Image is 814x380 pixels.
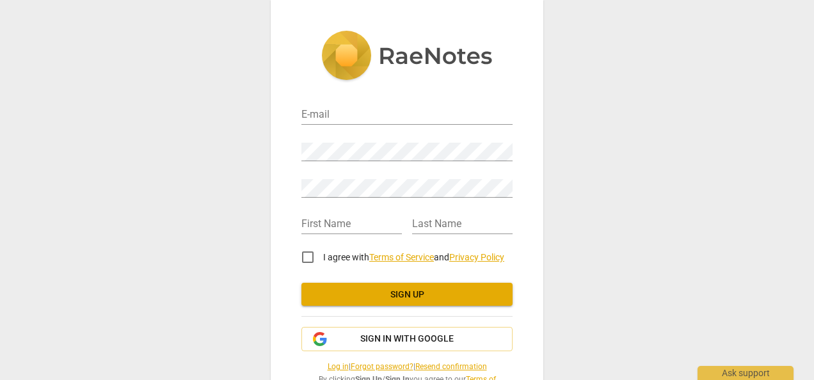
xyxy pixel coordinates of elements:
a: Log in [328,362,349,371]
a: Terms of Service [369,252,434,262]
a: Privacy Policy [449,252,504,262]
span: I agree with and [323,252,504,262]
a: Forgot password? [351,362,413,371]
a: Resend confirmation [415,362,487,371]
span: Sign in with Google [360,333,454,345]
div: Ask support [698,366,794,380]
span: Sign up [312,289,502,301]
span: | | [301,361,513,372]
img: 5ac2273c67554f335776073100b6d88f.svg [321,31,493,83]
button: Sign in with Google [301,327,513,351]
button: Sign up [301,283,513,306]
